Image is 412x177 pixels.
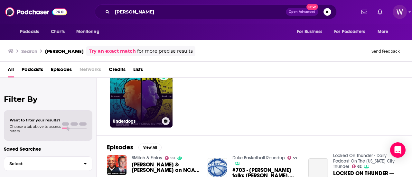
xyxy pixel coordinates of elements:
a: Lists [133,64,143,77]
span: Want to filter your results? [10,118,61,122]
button: Select [4,156,92,171]
span: for more precise results [137,48,193,55]
a: EpisodesView All [107,143,162,151]
p: Saved Searches [4,146,92,152]
a: Episodes [51,64,72,77]
span: Choose a tab above to access filters. [10,124,61,133]
span: Select [4,162,79,166]
h3: [PERSON_NAME] [45,48,84,54]
span: Monitoring [76,27,99,36]
button: Show profile menu [393,5,407,19]
button: open menu [15,26,47,38]
a: Show notifications dropdown [359,6,370,17]
a: 41Underdogs [110,65,173,128]
span: New [306,4,318,10]
a: Charts [47,26,69,38]
span: Podcasts [20,27,39,36]
button: open menu [373,26,397,38]
span: [PERSON_NAME] & [PERSON_NAME] on NCAA Upsets [132,162,200,173]
span: 57 [293,157,297,160]
span: 59 [170,157,175,160]
input: Search podcasts, credits, & more... [112,7,286,17]
button: open menu [330,26,374,38]
div: Open Intercom Messenger [390,142,406,158]
button: open menu [72,26,108,38]
span: For Business [297,27,322,36]
a: Locked On Thunder - Daily Podcast On The Oklahoma City Thunder [333,153,395,169]
h2: Filter By [4,94,92,104]
button: Open AdvancedNew [286,8,318,16]
h2: Episodes [107,143,133,151]
div: Search podcasts, credits, & more... [95,4,337,19]
a: Duke Basketball Roundup [232,155,285,161]
img: Jordan Brenner & Peter Keating on NCAA Upsets [107,155,126,175]
h3: Underdogs [113,119,159,124]
a: Credits [109,64,126,77]
a: 59 [165,156,175,160]
img: User Profile [393,5,407,19]
h3: Search [21,48,37,54]
button: Send feedback [370,49,402,54]
span: Open Advanced [289,10,315,13]
a: Jordan Brenner & Peter Keating on NCAA Upsets [132,162,200,173]
span: Networks [80,64,101,77]
button: View All [138,144,162,151]
a: Podcasts [22,64,43,77]
a: BMitch & Finlay [132,155,162,161]
img: Podchaser - Follow, Share and Rate Podcasts [5,6,67,18]
a: All [8,64,14,77]
span: More [378,27,389,36]
span: Logged in as williammwhite [393,5,407,19]
a: 57 [287,156,298,160]
span: For Podcasters [334,27,365,36]
a: 62 [352,164,362,168]
a: Try an exact match [89,48,136,55]
button: open menu [292,26,330,38]
span: Charts [51,27,65,36]
span: 62 [357,165,361,168]
a: Show notifications dropdown [375,6,385,17]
